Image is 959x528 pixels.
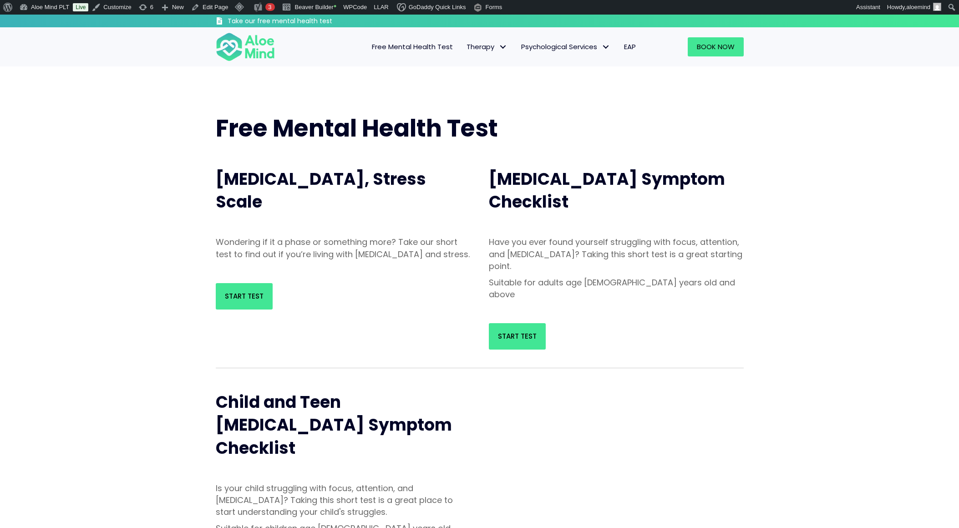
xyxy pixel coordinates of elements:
[697,42,735,51] span: Book Now
[497,41,510,54] span: Therapy: submenu
[599,41,613,54] span: Psychological Services: submenu
[467,42,507,51] span: Therapy
[489,236,744,272] p: Have you ever found yourself struggling with focus, attention, and [MEDICAL_DATA]? Taking this sh...
[372,42,453,51] span: Free Mental Health Test
[216,17,381,27] a: Take our free mental health test
[624,42,636,51] span: EAP
[489,168,725,213] span: [MEDICAL_DATA] Symptom Checklist
[216,236,471,260] p: Wondering if it a phase or something more? Take our short test to find out if you’re living with ...
[287,37,643,56] nav: Menu
[498,331,537,341] span: Start Test
[906,4,930,10] span: aloemind
[225,291,264,301] span: Start Test
[334,2,336,11] span: •
[489,323,546,350] a: Start Test
[489,277,744,300] p: Suitable for adults age [DEMOGRAPHIC_DATA] years old and above
[514,37,617,56] a: Psychological ServicesPsychological Services: submenu
[268,4,271,10] span: 3
[216,283,273,310] a: Start Test
[688,37,744,56] a: Book Now
[216,112,498,145] span: Free Mental Health Test
[617,37,643,56] a: EAP
[460,37,514,56] a: TherapyTherapy: submenu
[216,32,275,62] img: Aloe mind Logo
[73,3,88,11] a: Live
[228,17,381,26] h3: Take our free mental health test
[216,168,426,213] span: [MEDICAL_DATA], Stress Scale
[521,42,610,51] span: Psychological Services
[216,482,471,518] p: Is your child struggling with focus, attention, and [MEDICAL_DATA]? Taking this short test is a g...
[216,391,452,460] span: Child and Teen [MEDICAL_DATA] Symptom Checklist
[365,37,460,56] a: Free Mental Health Test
